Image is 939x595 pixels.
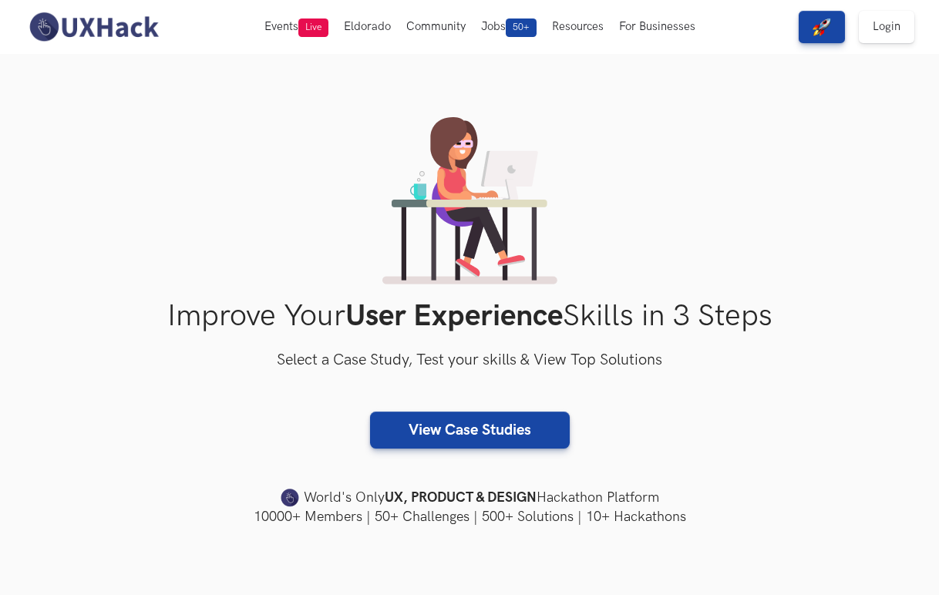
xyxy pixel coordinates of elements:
[382,117,557,284] img: lady working on laptop
[506,18,537,37] span: 50+
[345,298,563,334] strong: User Experience
[281,488,299,508] img: uxhack-favicon-image.png
[859,11,914,43] a: Login
[385,487,537,509] strong: UX, PRODUCT & DESIGN
[75,348,864,373] h3: Select a Case Study, Test your skills & View Top Solutions
[813,18,831,36] img: rocket
[75,487,864,509] h4: World's Only Hackathon Platform
[370,412,570,449] a: View Case Studies
[75,507,864,526] h4: 10000+ Members | 50+ Challenges | 500+ Solutions | 10+ Hackathons
[25,11,162,43] img: UXHack-logo.png
[298,18,328,37] span: Live
[75,298,864,334] h1: Improve Your Skills in 3 Steps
